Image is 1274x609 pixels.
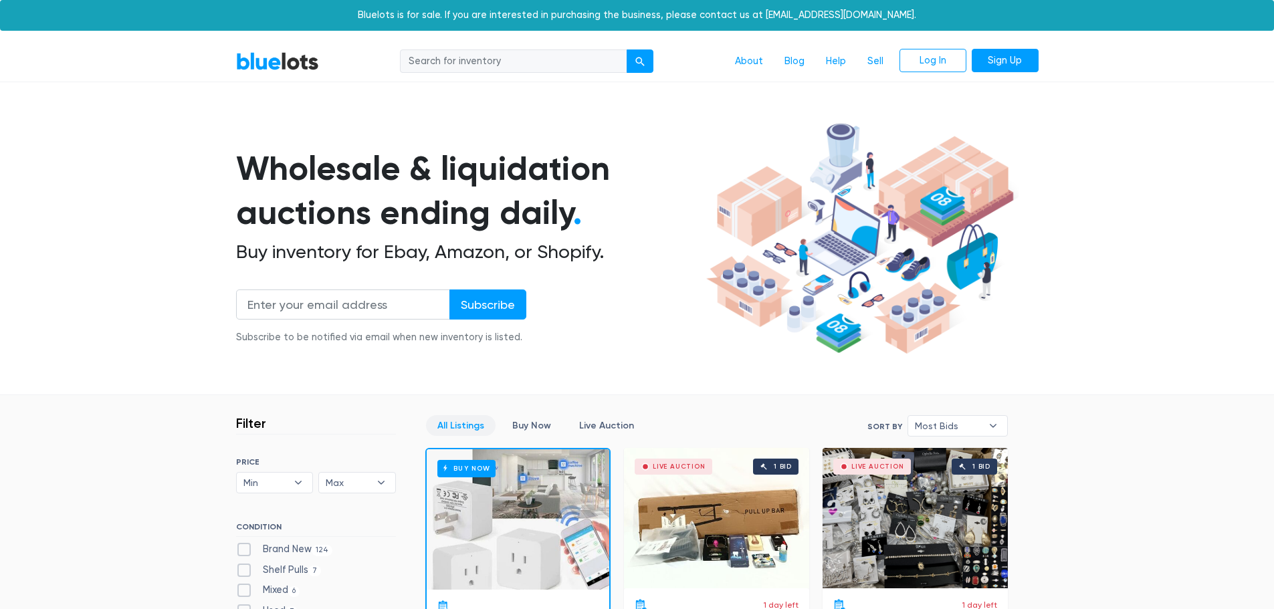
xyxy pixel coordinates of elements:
[815,49,857,74] a: Help
[236,563,322,578] label: Shelf Pulls
[724,49,774,74] a: About
[568,415,645,436] a: Live Auction
[624,448,809,588] a: Live Auction 1 bid
[867,420,902,433] label: Sort By
[236,522,396,537] h6: CONDITION
[236,51,319,71] a: BlueLots
[915,416,982,436] span: Most Bids
[243,473,288,493] span: Min
[979,416,1007,436] b: ▾
[236,241,702,263] h2: Buy inventory for Ebay, Amazon, or Shopify.
[236,542,333,557] label: Brand New
[449,289,526,320] input: Subscribe
[367,473,395,493] b: ▾
[236,583,300,598] label: Mixed
[236,457,396,467] h6: PRICE
[774,49,815,74] a: Blog
[972,463,990,470] div: 1 bid
[312,545,333,556] span: 124
[426,415,496,436] a: All Listings
[236,146,702,235] h1: Wholesale & liquidation auctions ending daily
[284,473,312,493] b: ▾
[702,117,1019,360] img: hero-ee84e7d0318cb26816c560f6b4441b76977f77a177738b4e94f68c95b2b83dbb.png
[236,289,450,320] input: Enter your email address
[326,473,370,493] span: Max
[774,463,792,470] div: 1 bid
[851,463,904,470] div: Live Auction
[400,49,627,74] input: Search for inventory
[236,330,526,345] div: Subscribe to be notified via email when new inventory is listed.
[899,49,966,73] a: Log In
[437,460,496,477] h6: Buy Now
[427,449,609,590] a: Buy Now
[972,49,1039,73] a: Sign Up
[653,463,706,470] div: Live Auction
[308,566,322,576] span: 7
[501,415,562,436] a: Buy Now
[288,586,300,597] span: 6
[573,193,582,233] span: .
[857,49,894,74] a: Sell
[823,448,1008,588] a: Live Auction 1 bid
[236,415,266,431] h3: Filter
